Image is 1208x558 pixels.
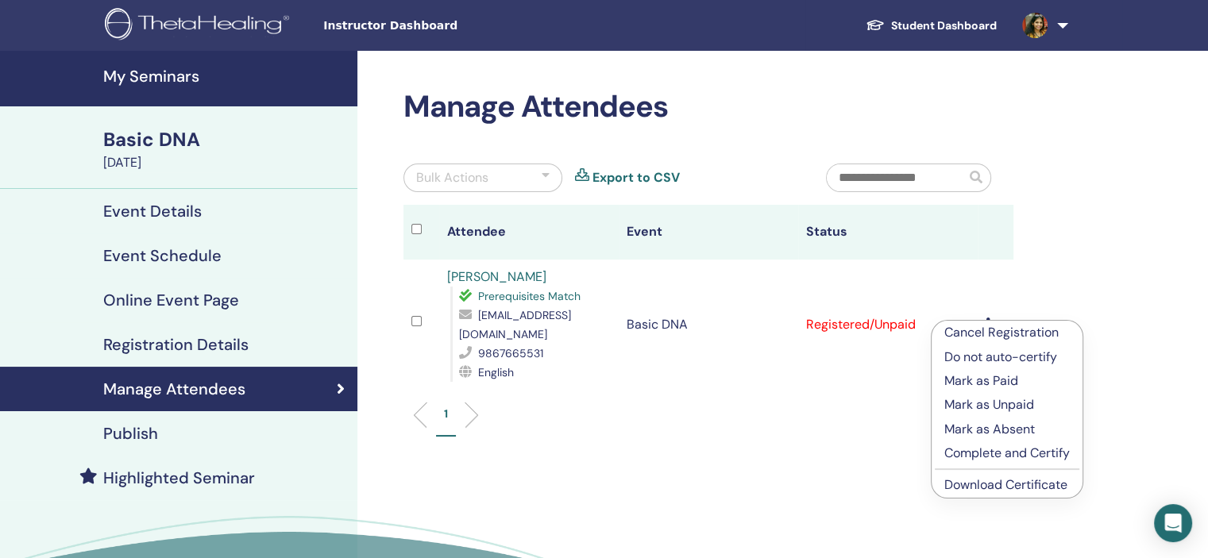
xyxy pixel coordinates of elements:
a: [PERSON_NAME] [447,268,546,285]
p: Complete and Certify [944,444,1070,463]
h4: Event Details [103,202,202,221]
span: English [478,365,514,379]
div: Basic DNA [103,126,348,153]
span: [EMAIL_ADDRESS][DOMAIN_NAME] [459,308,571,341]
img: default.jpg [1022,13,1048,38]
div: Open Intercom Messenger [1154,504,1192,542]
p: Cancel Registration [944,323,1070,342]
p: 1 [444,406,448,422]
div: [DATE] [103,153,348,172]
h2: Manage Attendees [403,89,1013,125]
img: graduation-cap-white.svg [866,18,885,32]
div: Bulk Actions [416,168,488,187]
p: Mark as Paid [944,371,1070,391]
a: Student Dashboard [853,11,1009,40]
p: Mark as Absent [944,420,1070,439]
p: Mark as Unpaid [944,395,1070,414]
h4: Registration Details [103,335,249,354]
h4: Online Event Page [103,291,239,310]
span: Prerequisites Match [478,289,581,303]
h4: Event Schedule [103,246,222,265]
th: Event [619,205,798,260]
th: Attendee [439,205,619,260]
h4: Publish [103,424,158,443]
span: 9867665531 [478,346,543,360]
img: logo.png [105,8,295,44]
td: Basic DNA [619,260,798,390]
h4: My Seminars [103,67,348,86]
th: Status [798,205,978,260]
p: Do not auto-certify [944,348,1070,367]
a: Basic DNA[DATE] [94,126,357,172]
h4: Manage Attendees [103,379,245,398]
span: Instructor Dashboard [323,17,562,34]
a: Export to CSV [592,168,680,187]
h4: Highlighted Seminar [103,468,255,487]
a: Download Certificate [944,476,1067,493]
